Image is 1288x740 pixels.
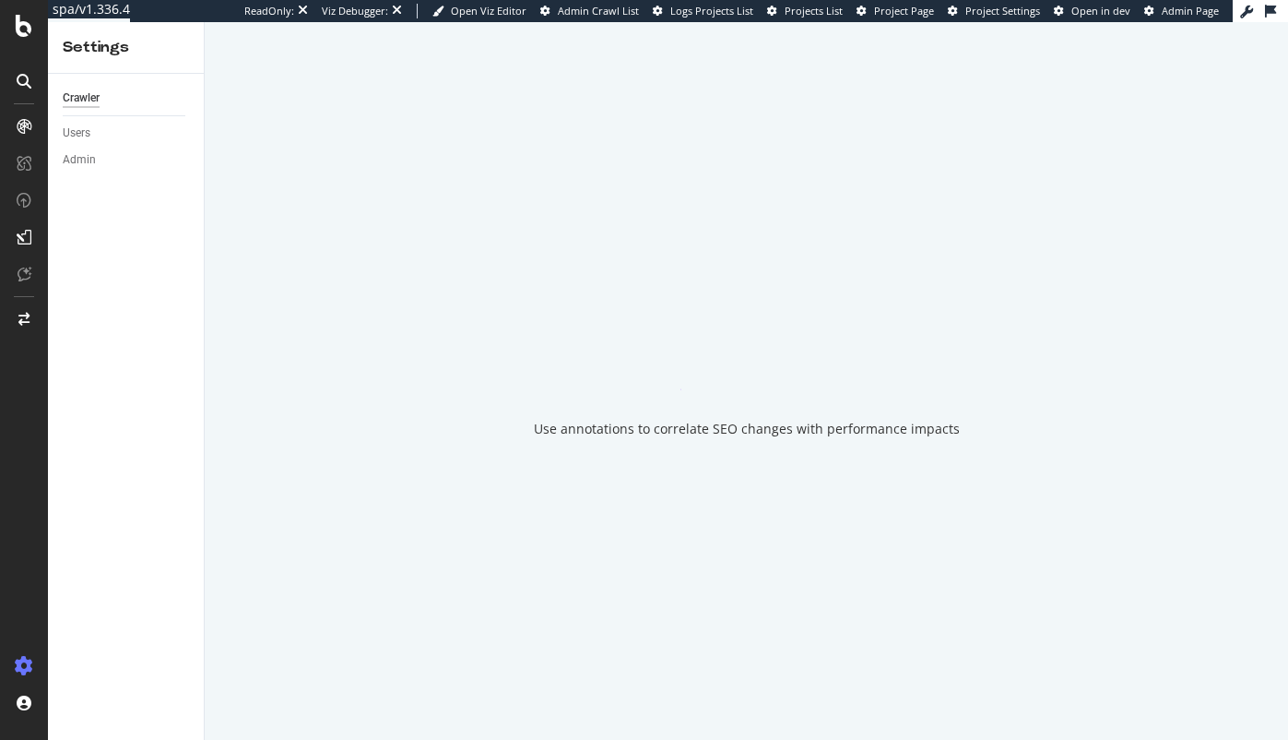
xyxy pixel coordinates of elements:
[874,4,934,18] span: Project Page
[670,4,753,18] span: Logs Projects List
[63,89,100,108] div: Crawler
[653,4,753,18] a: Logs Projects List
[63,150,96,170] div: Admin
[63,150,191,170] a: Admin
[1071,4,1130,18] span: Open in dev
[767,4,843,18] a: Projects List
[63,37,189,58] div: Settings
[785,4,843,18] span: Projects List
[432,4,526,18] a: Open Viz Editor
[540,4,639,18] a: Admin Crawl List
[1144,4,1219,18] a: Admin Page
[244,4,294,18] div: ReadOnly:
[857,4,934,18] a: Project Page
[63,124,191,143] a: Users
[558,4,639,18] span: Admin Crawl List
[63,89,191,108] a: Crawler
[1054,4,1130,18] a: Open in dev
[63,124,90,143] div: Users
[534,420,960,438] div: Use annotations to correlate SEO changes with performance impacts
[322,4,388,18] div: Viz Debugger:
[965,4,1040,18] span: Project Settings
[451,4,526,18] span: Open Viz Editor
[948,4,1040,18] a: Project Settings
[1162,4,1219,18] span: Admin Page
[680,324,813,390] div: animation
